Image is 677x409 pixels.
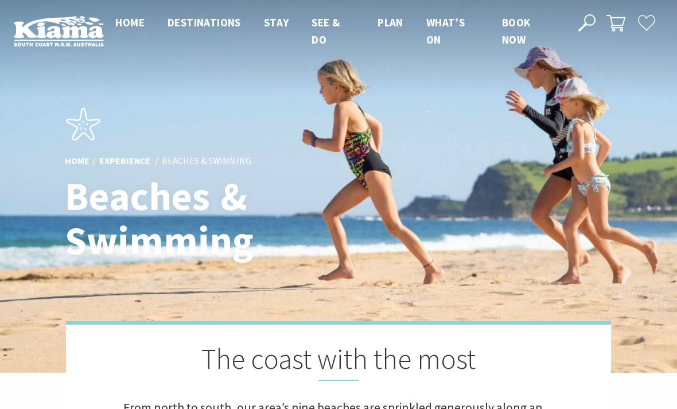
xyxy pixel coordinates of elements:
a: Home [65,155,90,168]
span: Plan [378,15,403,29]
span: See & Do [312,15,340,46]
span: Book now [502,15,531,46]
span: What’s On [426,15,465,46]
nav: Main Menu [104,14,565,49]
span: Destinations [168,15,241,29]
a: Experience [99,155,150,168]
span: Stay [264,15,289,29]
h1: Beaches & Swimming [65,174,389,262]
li: Beaches & Swimming [162,154,251,168]
img: Kiama Logo [14,15,104,46]
h2: The coast with the most [123,342,554,381]
span: Home [115,15,145,29]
